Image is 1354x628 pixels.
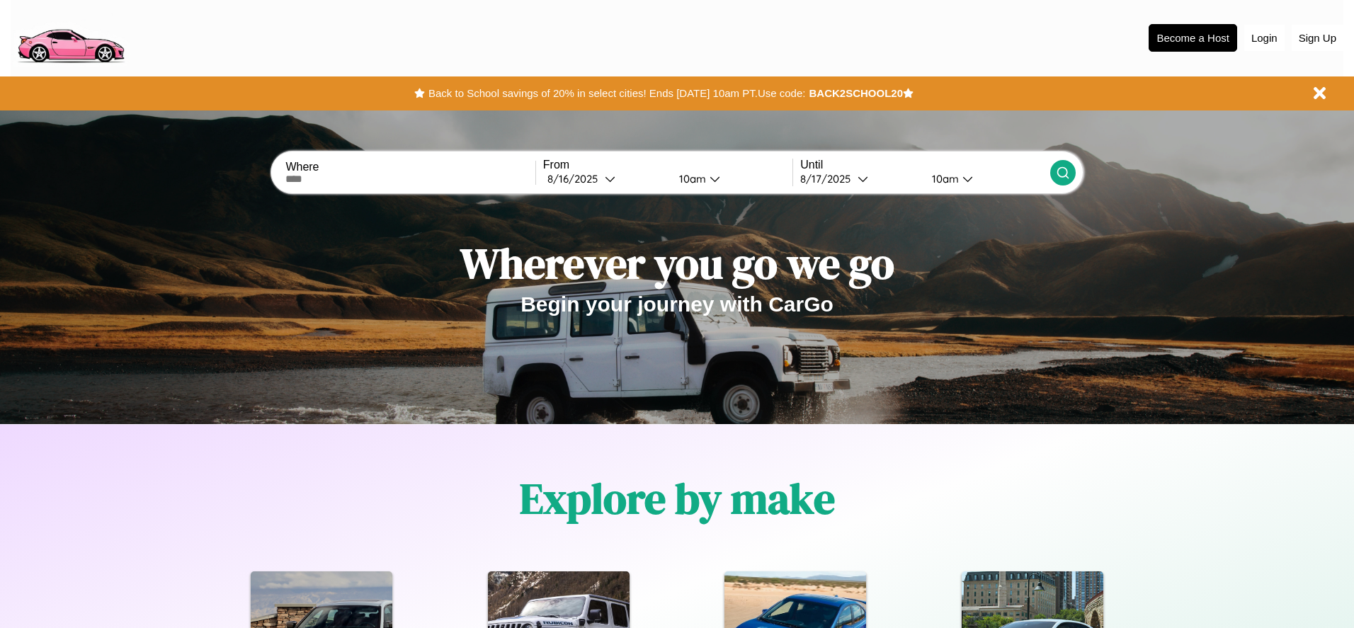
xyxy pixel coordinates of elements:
button: Login [1244,25,1285,51]
div: 10am [672,172,710,185]
button: 10am [921,171,1049,186]
img: logo [11,7,130,67]
h1: Explore by make [520,469,835,527]
button: 8/16/2025 [543,171,668,186]
button: Back to School savings of 20% in select cities! Ends [DATE] 10am PT.Use code: [425,84,809,103]
div: 8 / 17 / 2025 [800,172,858,185]
label: Where [285,161,535,173]
button: 10am [668,171,792,186]
div: 8 / 16 / 2025 [547,172,605,185]
label: From [543,159,792,171]
button: Become a Host [1149,24,1237,52]
button: Sign Up [1292,25,1343,51]
div: 10am [925,172,962,185]
label: Until [800,159,1049,171]
b: BACK2SCHOOL20 [809,87,903,99]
